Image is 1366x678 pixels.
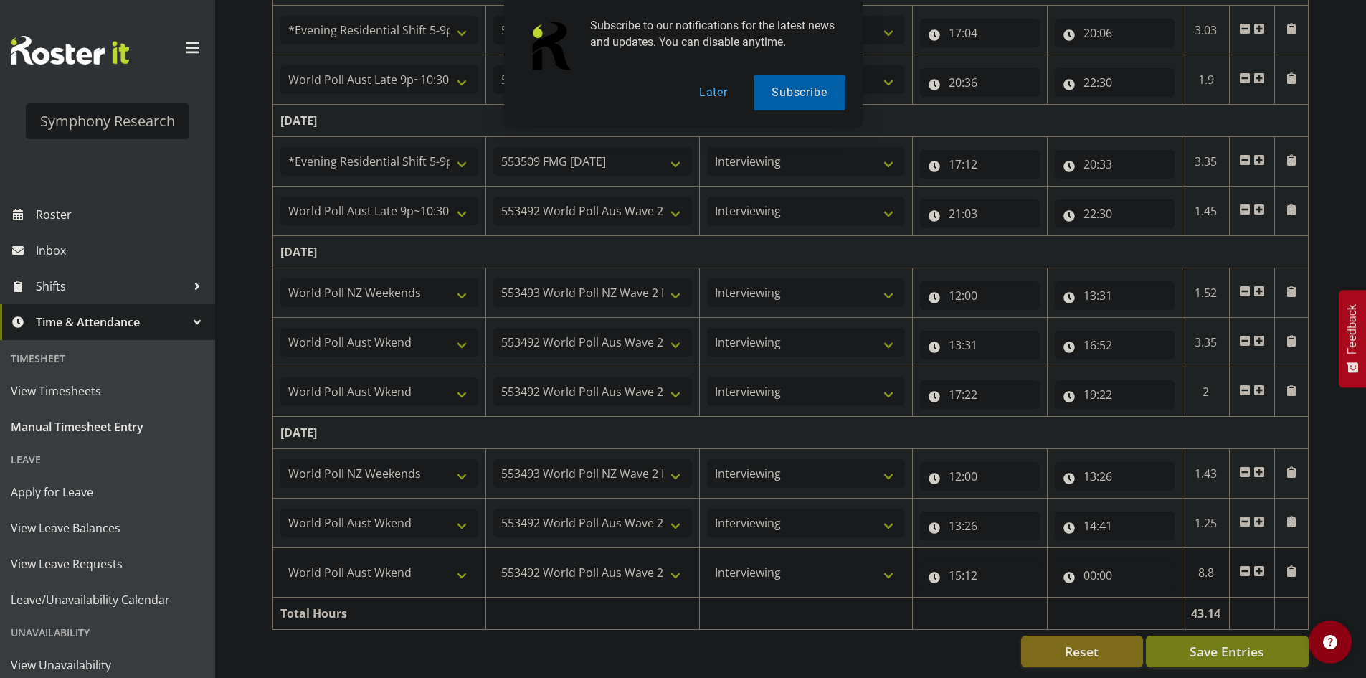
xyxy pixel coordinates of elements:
span: Save Entries [1190,642,1264,661]
a: Manual Timesheet Entry [4,409,212,445]
input: Click to select... [920,150,1040,179]
input: Click to select... [920,462,1040,491]
input: Click to select... [1055,199,1175,228]
span: Leave/Unavailability Calendar [11,589,204,611]
td: Total Hours [273,598,486,630]
td: 2 [1182,367,1230,417]
span: Reset [1065,642,1099,661]
button: Save Entries [1146,636,1309,667]
span: Shifts [36,276,186,297]
a: View Leave Requests [4,546,212,582]
input: Click to select... [1055,281,1175,310]
button: Reset [1021,636,1143,667]
div: Unavailability [4,618,212,647]
button: Subscribe [754,75,845,110]
a: View Leave Balances [4,510,212,546]
span: View Leave Requests [11,553,204,575]
input: Click to select... [920,512,1040,540]
div: Timesheet [4,344,212,373]
a: Apply for Leave [4,474,212,510]
span: View Unavailability [11,654,204,676]
span: Manual Timesheet Entry [11,416,204,438]
img: help-xxl-2.png [1323,635,1337,649]
input: Click to select... [920,199,1040,228]
input: Click to select... [1055,380,1175,409]
button: Later [681,75,746,110]
td: 1.45 [1182,187,1230,236]
td: 1.52 [1182,268,1230,318]
div: Leave [4,445,212,474]
button: Feedback - Show survey [1339,290,1366,387]
td: 3.35 [1182,318,1230,367]
div: Subscribe to our notifications for the latest news and updates. You can disable anytime. [579,17,845,50]
td: [DATE] [273,236,1309,268]
input: Click to select... [920,331,1040,359]
td: [DATE] [273,417,1309,449]
input: Click to select... [1055,150,1175,179]
input: Click to select... [920,561,1040,590]
input: Click to select... [1055,462,1175,491]
input: Click to select... [1055,512,1175,540]
td: 8.8 [1182,548,1230,598]
span: View Leave Balances [11,517,204,539]
td: 43.14 [1182,598,1230,630]
span: Time & Attendance [36,311,186,333]
input: Click to select... [920,380,1040,409]
td: 3.35 [1182,137,1230,187]
span: View Timesheets [11,380,204,402]
span: Roster [36,204,208,225]
span: Inbox [36,240,208,261]
img: notification icon [521,17,579,75]
input: Click to select... [1055,561,1175,590]
a: Leave/Unavailability Calendar [4,582,212,618]
input: Click to select... [1055,331,1175,359]
input: Click to select... [920,281,1040,310]
span: Apply for Leave [11,481,204,503]
td: 1.25 [1182,499,1230,548]
a: View Timesheets [4,373,212,409]
span: Feedback [1346,304,1359,354]
td: 1.43 [1182,449,1230,499]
